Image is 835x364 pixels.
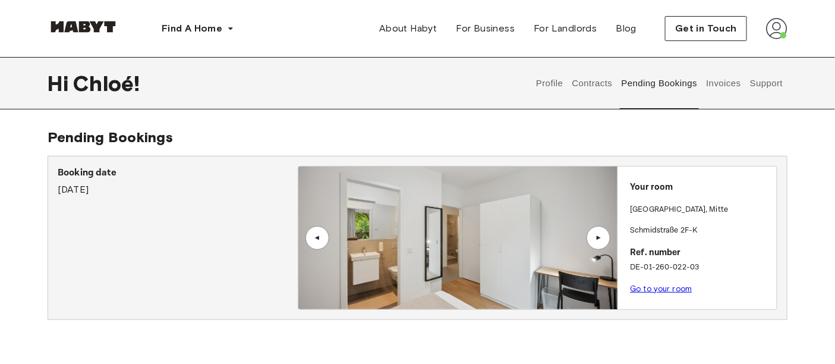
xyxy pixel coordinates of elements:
[766,18,787,39] img: avatar
[311,234,323,241] div: ▲
[571,57,614,109] button: Contracts
[620,57,699,109] button: Pending Bookings
[534,21,597,36] span: For Landlords
[379,21,437,36] span: About Habyt
[48,21,119,33] img: Habyt
[58,166,298,180] p: Booking date
[607,17,647,40] a: Blog
[152,17,244,40] button: Find A Home
[631,181,772,194] p: Your room
[631,225,772,237] p: Schmidstraße 2F-K
[524,17,606,40] a: For Landlords
[298,167,617,309] img: Image of the room
[631,284,692,293] a: Go to your room
[456,21,515,36] span: For Business
[616,21,637,36] span: Blog
[370,17,446,40] a: About Habyt
[675,21,737,36] span: Get in Touch
[73,71,140,96] span: Chloé !
[631,204,729,216] p: [GEOGRAPHIC_DATA] , Mitte
[48,128,173,146] span: Pending Bookings
[593,234,604,241] div: ▲
[447,17,525,40] a: For Business
[665,16,747,41] button: Get in Touch
[162,21,222,36] span: Find A Home
[48,71,73,96] span: Hi
[748,57,784,109] button: Support
[631,246,772,260] p: Ref. number
[535,57,565,109] button: Profile
[631,262,772,274] p: DE-01-260-022-03
[532,57,787,109] div: user profile tabs
[705,57,742,109] button: Invoices
[58,166,298,197] div: [DATE]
